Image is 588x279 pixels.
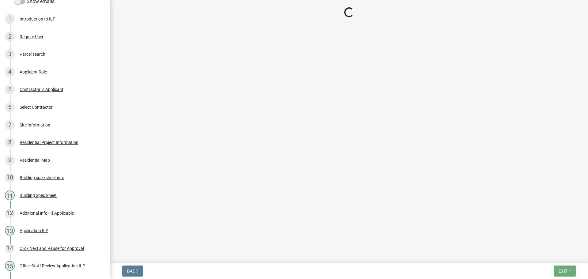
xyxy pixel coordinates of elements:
div: Click Next and Pause for Approval [20,246,84,251]
div: Building Spec Sheet [20,193,57,198]
div: 10 [5,173,15,183]
div: 5 [5,85,15,94]
div: 4 [5,67,15,77]
div: 11 [5,190,15,200]
div: 6 [5,102,15,112]
div: Site Information [20,123,50,127]
div: Select Contractor [20,105,53,109]
span: Exit [559,269,567,273]
div: 12 [5,208,15,218]
div: Office Staff Review Application ILP [20,264,85,268]
div: Applicant Role [20,70,47,74]
div: 2 [5,32,15,42]
div: Require User [20,35,43,39]
div: 8 [5,138,15,147]
div: Residential Map [20,158,50,162]
button: Exit [554,266,576,277]
div: Parcel search [20,52,45,56]
span: Back [127,269,138,273]
div: 15 [5,261,15,271]
button: Back [122,266,143,277]
div: Application ILP [20,228,48,233]
div: 7 [5,120,15,130]
div: 3 [5,49,15,59]
div: Residential Project Information [20,140,78,145]
div: Additional Info - If Applicable [20,211,74,215]
div: 13 [5,226,15,236]
div: 9 [5,155,15,165]
div: 14 [5,243,15,253]
div: Building spec sheet info [20,175,64,180]
div: 1 [5,14,15,24]
div: Introduction to ILP [20,17,55,21]
div: Contractor is Applicant [20,87,63,92]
